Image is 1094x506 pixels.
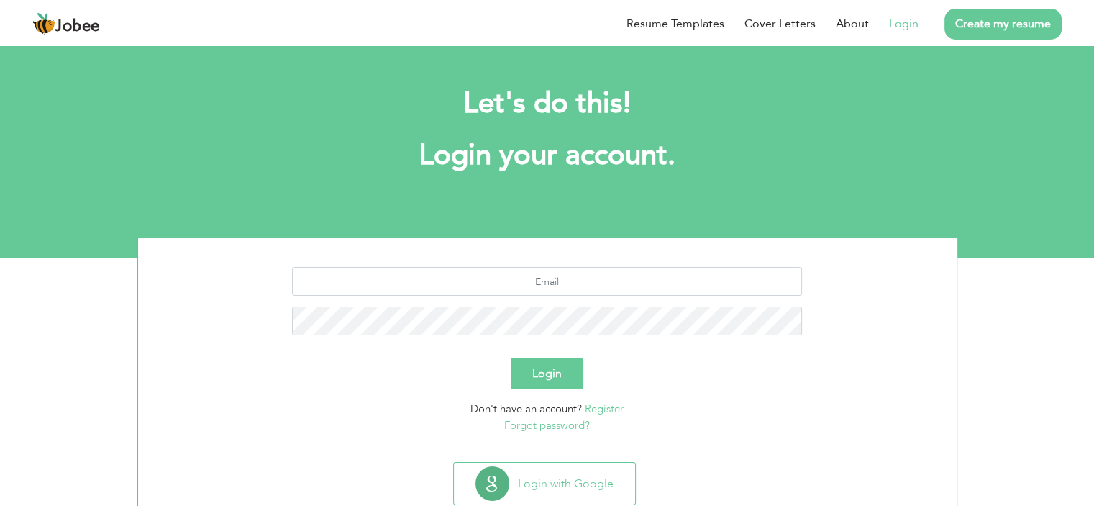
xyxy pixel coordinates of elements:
[55,19,100,35] span: Jobee
[944,9,1062,40] a: Create my resume
[889,15,918,32] a: Login
[626,15,724,32] a: Resume Templates
[32,12,55,35] img: jobee.io
[511,358,583,389] button: Login
[744,15,816,32] a: Cover Letters
[836,15,869,32] a: About
[454,463,635,505] button: Login with Google
[585,402,624,416] a: Register
[159,85,936,122] h2: Let's do this!
[504,418,590,433] a: Forgot password?
[32,12,100,35] a: Jobee
[159,137,936,174] h1: Login your account.
[470,402,582,416] span: Don't have an account?
[292,267,802,296] input: Email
